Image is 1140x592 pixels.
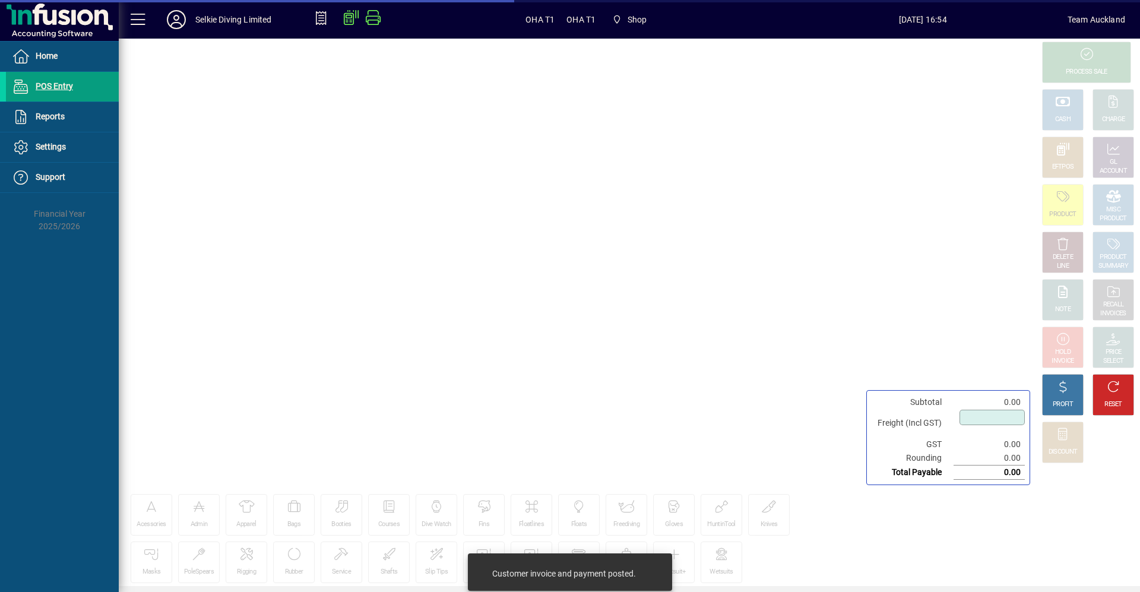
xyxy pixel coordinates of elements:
div: Masks [142,568,161,577]
td: 0.00 [954,466,1025,480]
a: Home [6,42,119,71]
div: PoleSpears [184,568,214,577]
span: Shop [628,10,647,29]
div: PRODUCT [1100,253,1126,262]
a: Support [6,163,119,192]
span: OHA T1 [566,10,596,29]
div: Floatlines [519,520,544,529]
div: Customer invoice and payment posted. [492,568,636,580]
div: Service [332,568,351,577]
span: POS Entry [36,81,73,91]
div: Wetsuits [710,568,733,577]
div: Freediving [613,520,639,529]
div: Gloves [665,520,683,529]
div: RESET [1104,400,1122,409]
div: Admin [191,520,208,529]
div: Apparel [236,520,256,529]
div: Knives [761,520,778,529]
div: INVOICE [1052,357,1073,366]
div: PROFIT [1053,400,1073,409]
div: MISC [1106,205,1120,214]
div: DISCOUNT [1049,448,1077,457]
div: SUMMARY [1098,262,1128,271]
div: PRODUCT [1100,214,1126,223]
div: GL [1110,158,1117,167]
td: Total Payable [872,466,954,480]
div: Team Auckland [1068,10,1125,29]
span: Reports [36,112,65,121]
div: Acessories [137,520,166,529]
div: Wetsuit+ [662,568,685,577]
td: Freight (Incl GST) [872,409,954,438]
div: Dive Watch [422,520,451,529]
div: PRICE [1106,348,1122,357]
span: OHA T1 [525,10,555,29]
span: Shop [607,9,651,30]
div: DELETE [1053,253,1073,262]
td: 0.00 [954,451,1025,466]
div: Slip Tips [425,568,448,577]
div: EFTPOS [1052,163,1074,172]
div: RECALL [1103,300,1124,309]
td: GST [872,438,954,451]
div: NOTE [1055,305,1071,314]
div: ACCOUNT [1100,167,1127,176]
div: INVOICES [1100,309,1126,318]
span: [DATE] 16:54 [778,10,1068,29]
a: Reports [6,102,119,132]
td: Rounding [872,451,954,466]
td: 0.00 [954,438,1025,451]
td: Subtotal [872,395,954,409]
div: HuntinTool [707,520,735,529]
div: CASH [1055,115,1071,124]
div: Fins [479,520,489,529]
div: Selkie Diving Limited [195,10,272,29]
span: Support [36,172,65,182]
td: 0.00 [954,395,1025,409]
div: LINE [1057,262,1069,271]
div: PRODUCT [1049,210,1076,219]
div: PROCESS SALE [1066,68,1107,77]
div: Bags [287,520,300,529]
div: Shafts [381,568,398,577]
div: CHARGE [1102,115,1125,124]
div: Courses [378,520,400,529]
button: Profile [157,9,195,30]
span: Home [36,51,58,61]
div: Rigging [237,568,256,577]
div: Booties [331,520,351,529]
div: HOLD [1055,348,1071,357]
span: Settings [36,142,66,151]
div: Rubber [285,568,303,577]
a: Settings [6,132,119,162]
div: SELECT [1103,357,1124,366]
div: Floats [571,520,587,529]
